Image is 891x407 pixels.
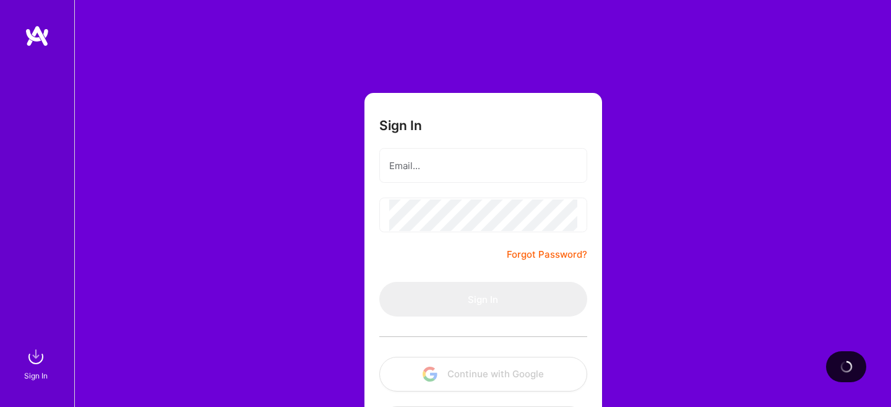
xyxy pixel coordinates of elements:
img: logo [25,25,49,47]
h3: Sign In [379,118,422,133]
button: Sign In [379,282,587,317]
img: icon [423,367,437,382]
img: loading [838,359,854,374]
a: sign inSign In [26,344,48,382]
div: Sign In [24,369,48,382]
button: Continue with Google [379,357,587,392]
input: Email... [389,150,577,182]
a: Forgot Password? [507,247,587,262]
img: sign in [24,344,48,369]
